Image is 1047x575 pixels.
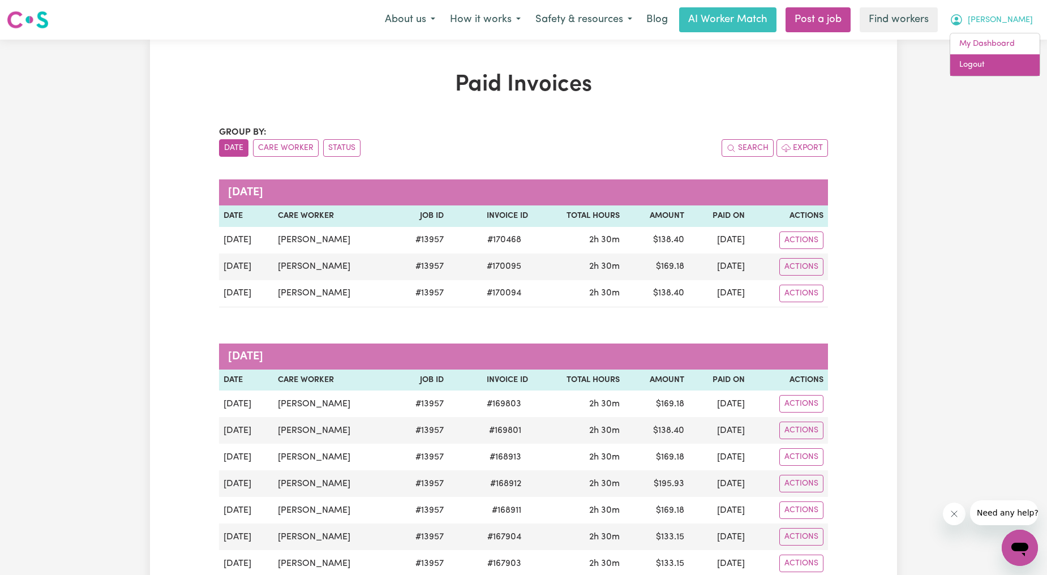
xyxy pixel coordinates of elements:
button: Actions [779,285,823,302]
td: $ 138.40 [624,417,688,444]
th: Total Hours [533,370,624,391]
span: # 168912 [483,477,528,491]
button: Search [722,139,774,157]
td: [DATE] [219,391,273,417]
td: [PERSON_NAME] [273,523,393,550]
button: Export [776,139,828,157]
span: # 168911 [485,504,528,517]
td: [DATE] [689,470,750,497]
h1: Paid Invoices [219,71,828,98]
th: Actions [749,205,828,227]
button: Actions [779,258,823,276]
iframe: Close message [943,503,966,525]
span: 2 hours 30 minutes [589,400,620,409]
span: Need any help? [7,8,68,17]
td: [PERSON_NAME] [273,280,393,307]
td: [DATE] [219,417,273,444]
th: Invoice ID [448,205,533,227]
button: Actions [779,528,823,546]
button: Actions [779,501,823,519]
button: Safety & resources [528,8,640,32]
a: Blog [640,7,675,32]
span: # 168913 [483,450,528,464]
th: Date [219,205,273,227]
td: $ 133.15 [624,523,688,550]
a: Post a job [786,7,851,32]
td: [PERSON_NAME] [273,444,393,470]
img: Careseekers logo [7,10,49,30]
span: # 170468 [480,233,528,247]
td: [DATE] [689,391,750,417]
td: # 13957 [393,470,448,497]
button: My Account [942,8,1040,32]
td: [DATE] [689,444,750,470]
td: [DATE] [689,280,750,307]
span: # 170095 [480,260,528,273]
th: Job ID [393,370,448,391]
td: [DATE] [219,227,273,254]
td: [DATE] [219,254,273,280]
iframe: Message from company [970,500,1038,525]
th: Amount [624,370,688,391]
button: Actions [779,475,823,492]
td: # 13957 [393,391,448,417]
td: $ 138.40 [624,227,688,254]
span: 2 hours 30 minutes [589,289,620,298]
td: # 13957 [393,497,448,523]
td: $ 195.93 [624,470,688,497]
th: Invoice ID [448,370,533,391]
td: # 13957 [393,523,448,550]
td: # 13957 [393,280,448,307]
button: Actions [779,395,823,413]
td: [PERSON_NAME] [273,391,393,417]
button: sort invoices by date [219,139,248,157]
button: Actions [779,422,823,439]
button: sort invoices by paid status [323,139,361,157]
div: My Account [950,33,1040,76]
span: 2 hours 30 minutes [589,479,620,488]
td: [DATE] [219,523,273,550]
button: sort invoices by care worker [253,139,319,157]
a: Careseekers logo [7,7,49,33]
td: # 13957 [393,254,448,280]
button: Actions [779,231,823,249]
td: [PERSON_NAME] [273,497,393,523]
th: Amount [624,205,688,227]
th: Care Worker [273,370,393,391]
a: Find workers [860,7,938,32]
td: $ 169.18 [624,444,688,470]
th: Paid On [689,205,750,227]
td: # 13957 [393,444,448,470]
caption: [DATE] [219,344,828,370]
td: [PERSON_NAME] [273,470,393,497]
td: [PERSON_NAME] [273,417,393,444]
td: $ 169.18 [624,497,688,523]
th: Total Hours [533,205,624,227]
button: Actions [779,448,823,466]
caption: [DATE] [219,179,828,205]
span: 2 hours 30 minutes [589,235,620,244]
span: # 169803 [480,397,528,411]
td: [PERSON_NAME] [273,227,393,254]
td: [DATE] [219,497,273,523]
iframe: Button to launch messaging window [1002,530,1038,566]
th: Job ID [393,205,448,227]
span: 2 hours 30 minutes [589,506,620,515]
span: Group by: [219,128,267,137]
td: [DATE] [689,523,750,550]
span: 2 hours 30 minutes [589,426,620,435]
td: [DATE] [689,227,750,254]
span: # 170094 [480,286,528,300]
a: My Dashboard [950,33,1040,55]
td: [DATE] [219,470,273,497]
span: [PERSON_NAME] [968,14,1033,27]
th: Paid On [689,370,750,391]
span: # 167904 [480,530,528,544]
td: $ 169.18 [624,391,688,417]
span: 2 hours 30 minutes [589,533,620,542]
span: 2 hours 30 minutes [589,453,620,462]
th: Actions [749,370,828,391]
span: # 169801 [482,424,528,437]
button: Actions [779,555,823,572]
a: AI Worker Match [679,7,776,32]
